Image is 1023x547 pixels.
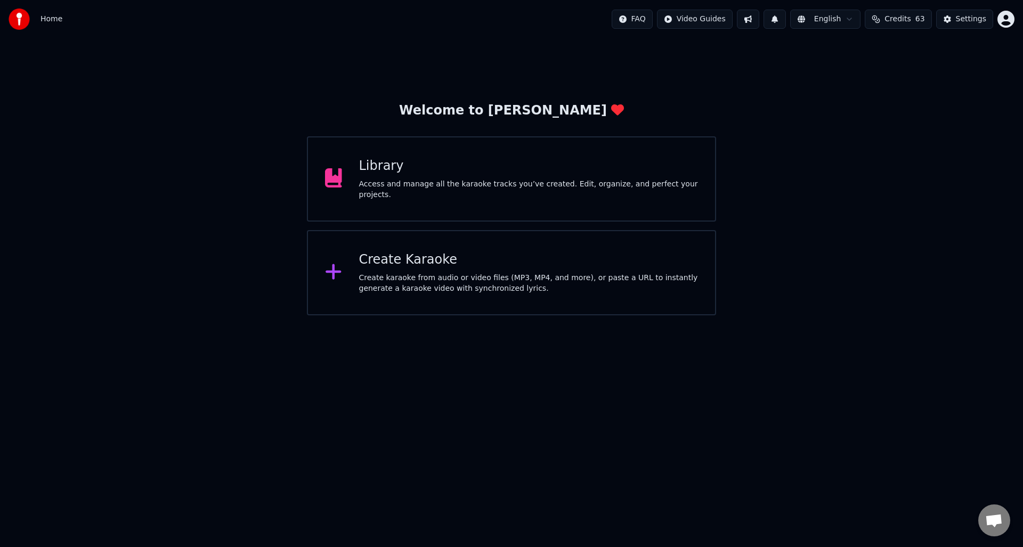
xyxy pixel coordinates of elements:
div: Create Karaoke [359,251,699,268]
span: Credits [884,14,911,25]
span: Home [40,14,62,25]
div: Open chat [978,504,1010,536]
button: Credits63 [865,10,931,29]
nav: breadcrumb [40,14,62,25]
img: youka [9,9,30,30]
button: Settings [936,10,993,29]
div: Create karaoke from audio or video files (MP3, MP4, and more), or paste a URL to instantly genera... [359,273,699,294]
div: Settings [956,14,986,25]
span: 63 [915,14,925,25]
div: Welcome to [PERSON_NAME] [399,102,624,119]
button: FAQ [612,10,653,29]
div: Access and manage all the karaoke tracks you’ve created. Edit, organize, and perfect your projects. [359,179,699,200]
div: Library [359,158,699,175]
button: Video Guides [657,10,733,29]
